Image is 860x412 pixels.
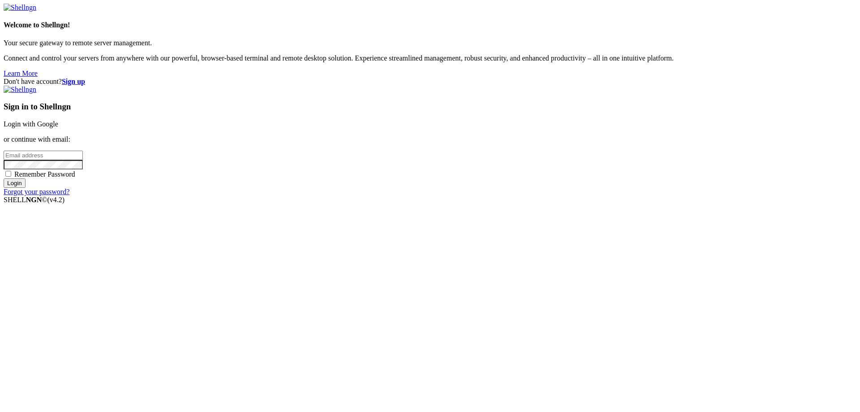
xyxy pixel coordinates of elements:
span: Remember Password [14,170,75,178]
span: SHELL © [4,196,64,204]
span: 4.2.0 [47,196,65,204]
img: Shellngn [4,86,36,94]
div: Don't have account? [4,78,856,86]
img: Shellngn [4,4,36,12]
a: Login with Google [4,120,58,128]
a: Learn More [4,69,38,77]
p: or continue with email: [4,135,856,143]
input: Email address [4,151,83,160]
p: Your secure gateway to remote server management. [4,39,856,47]
h4: Welcome to Shellngn! [4,21,856,29]
b: NGN [26,196,42,204]
input: Login [4,178,26,188]
h3: Sign in to Shellngn [4,102,856,112]
p: Connect and control your servers from anywhere with our powerful, browser-based terminal and remo... [4,54,856,62]
a: Forgot your password? [4,188,69,195]
a: Sign up [62,78,85,85]
input: Remember Password [5,171,11,177]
